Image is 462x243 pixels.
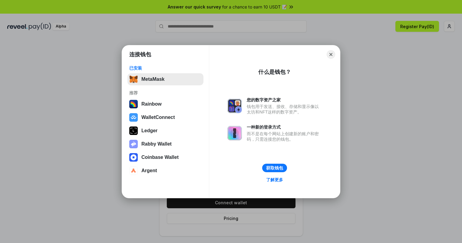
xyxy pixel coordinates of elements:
div: Rabby Wallet [141,141,172,147]
div: MetaMask [141,77,164,82]
div: Coinbase Wallet [141,155,179,160]
div: WalletConnect [141,115,175,120]
div: 您的数字资产之家 [247,97,322,103]
div: Rainbow [141,101,162,107]
button: Rainbow [127,98,203,110]
a: 了解更多 [262,176,287,184]
div: Argent [141,168,157,173]
button: 获取钱包 [262,164,287,172]
button: Coinbase Wallet [127,151,203,163]
img: svg+xml,%3Csvg%20xmlns%3D%22http%3A%2F%2Fwww.w3.org%2F2000%2Fsvg%22%20fill%3D%22none%22%20viewBox... [227,99,242,113]
div: 已安装 [129,65,202,71]
img: svg+xml,%3Csvg%20width%3D%2228%22%20height%3D%2228%22%20viewBox%3D%220%200%2028%2028%22%20fill%3D... [129,153,138,162]
button: Rabby Wallet [127,138,203,150]
img: svg+xml,%3Csvg%20xmlns%3D%22http%3A%2F%2Fwww.w3.org%2F2000%2Fsvg%22%20width%3D%2228%22%20height%3... [129,126,138,135]
img: svg+xml,%3Csvg%20xmlns%3D%22http%3A%2F%2Fwww.w3.org%2F2000%2Fsvg%22%20fill%3D%22none%22%20viewBox... [129,140,138,148]
img: svg+xml,%3Csvg%20width%3D%22120%22%20height%3D%22120%22%20viewBox%3D%220%200%20120%20120%22%20fil... [129,100,138,108]
img: svg+xml,%3Csvg%20width%3D%2228%22%20height%3D%2228%22%20viewBox%3D%220%200%2028%2028%22%20fill%3D... [129,166,138,175]
div: 一种新的登录方式 [247,124,322,130]
div: 钱包用于发送、接收、存储和显示像以太坊和NFT这样的数字资产。 [247,104,322,115]
button: Argent [127,165,203,177]
div: 而不是在每个网站上创建新的账户和密码，只需连接您的钱包。 [247,131,322,142]
img: svg+xml,%3Csvg%20width%3D%2228%22%20height%3D%2228%22%20viewBox%3D%220%200%2028%2028%22%20fill%3D... [129,113,138,122]
button: WalletConnect [127,111,203,123]
img: svg+xml,%3Csvg%20xmlns%3D%22http%3A%2F%2Fwww.w3.org%2F2000%2Fsvg%22%20fill%3D%22none%22%20viewBox... [227,126,242,140]
button: MetaMask [127,73,203,85]
img: svg+xml,%3Csvg%20fill%3D%22none%22%20height%3D%2233%22%20viewBox%3D%220%200%2035%2033%22%20width%... [129,75,138,84]
div: 获取钱包 [266,165,283,171]
div: 了解更多 [266,177,283,182]
button: Ledger [127,125,203,137]
button: Close [327,50,335,59]
div: Ledger [141,128,157,133]
div: 什么是钱包？ [258,68,291,76]
h1: 连接钱包 [129,51,151,58]
div: 推荐 [129,90,202,96]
